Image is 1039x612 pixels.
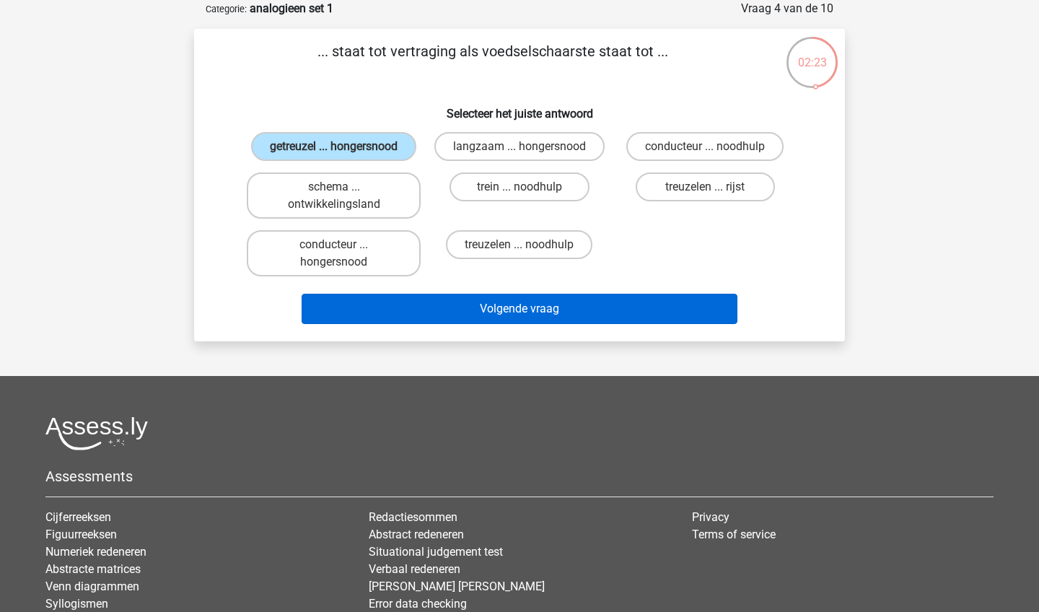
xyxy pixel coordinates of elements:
[45,580,139,593] a: Venn diagrammen
[45,510,111,524] a: Cijferreeksen
[217,40,768,84] p: ... staat tot vertraging als voedselschaarste staat tot ...
[626,132,784,161] label: conducteur ... noodhulp
[636,172,775,201] label: treuzelen ... rijst
[369,545,503,559] a: Situational judgement test
[369,528,464,541] a: Abstract redeneren
[692,510,729,524] a: Privacy
[302,294,738,324] button: Volgende vraag
[250,1,333,15] strong: analogieen set 1
[446,230,592,259] label: treuzelen ... noodhulp
[434,132,605,161] label: langzaam ... hongersnood
[251,132,416,161] label: getreuzel ... hongersnood
[369,562,460,576] a: Verbaal redeneren
[45,597,108,611] a: Syllogismen
[45,562,141,576] a: Abstracte matrices
[369,580,545,593] a: [PERSON_NAME] [PERSON_NAME]
[369,597,467,611] a: Error data checking
[45,545,146,559] a: Numeriek redeneren
[247,230,421,276] label: conducteur ... hongersnood
[450,172,589,201] label: trein ... noodhulp
[45,416,148,450] img: Assessly logo
[45,528,117,541] a: Figuurreeksen
[369,510,457,524] a: Redactiesommen
[45,468,994,485] h5: Assessments
[692,528,776,541] a: Terms of service
[247,172,421,219] label: schema ... ontwikkelingsland
[206,4,247,14] small: Categorie:
[785,35,839,71] div: 02:23
[217,95,822,121] h6: Selecteer het juiste antwoord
